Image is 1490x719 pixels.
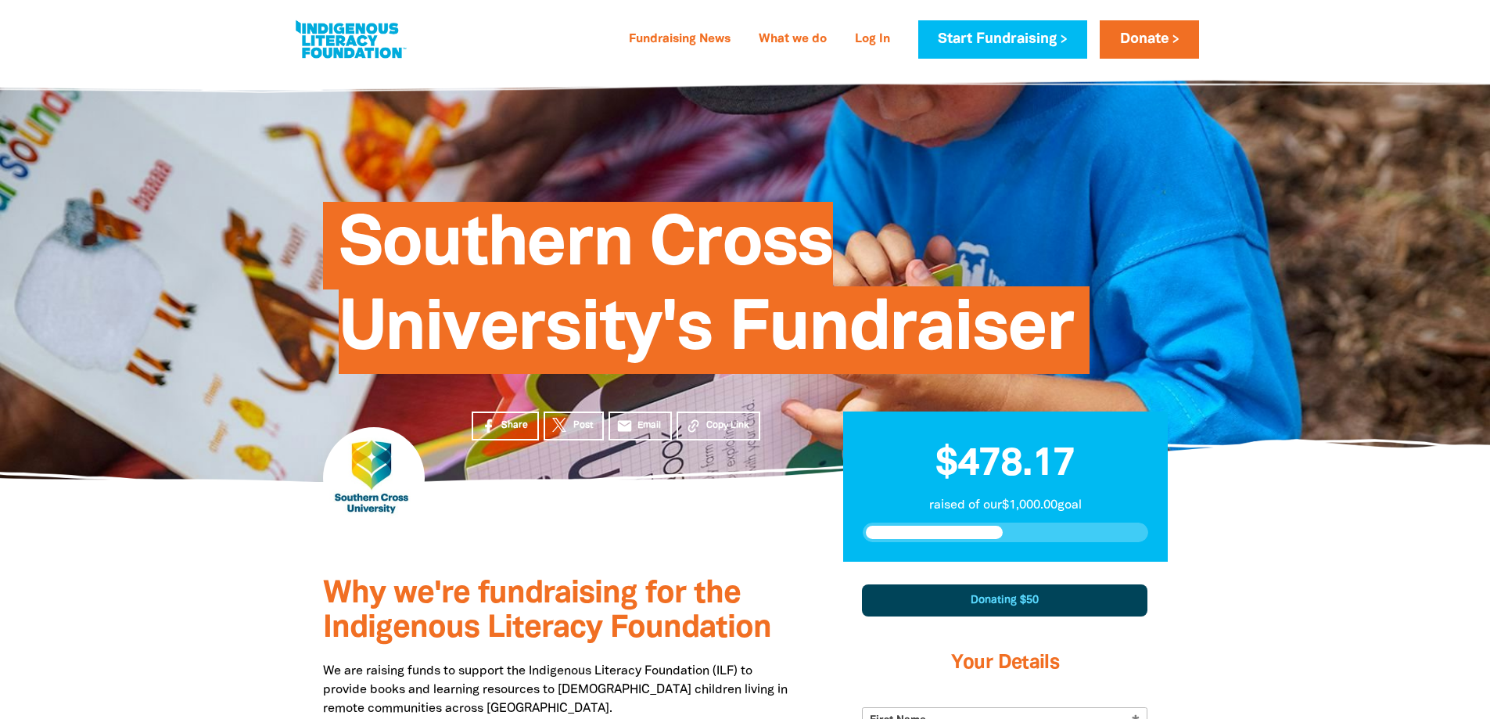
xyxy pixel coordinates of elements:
[862,584,1147,617] div: Donating $50
[339,214,1074,374] span: Southern Cross University's Fundraiser
[501,419,528,433] span: Share
[573,419,593,433] span: Post
[846,27,899,52] a: Log In
[862,632,1147,695] h3: Your Details
[706,419,749,433] span: Copy Link
[619,27,740,52] a: Fundraising News
[472,412,539,440] a: Share
[609,412,673,440] a: emailEmail
[918,20,1087,59] a: Start Fundraising
[749,27,836,52] a: What we do
[637,419,661,433] span: Email
[677,412,760,440] button: Copy Link
[935,447,1075,483] span: $478.17
[616,418,633,434] i: email
[863,496,1148,515] p: raised of our $1,000.00 goal
[323,580,771,643] span: Why we're fundraising for the Indigenous Literacy Foundation
[1100,20,1198,59] a: Donate
[544,412,604,440] a: Post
